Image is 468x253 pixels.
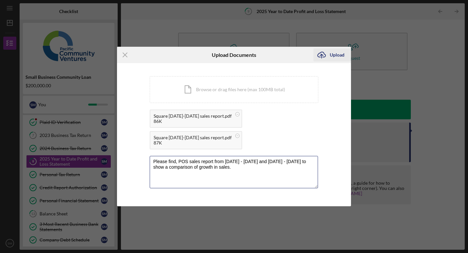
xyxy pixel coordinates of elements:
[154,113,232,119] div: Square [DATE]-[DATE] sales report.pdf
[212,52,256,58] h6: Upload Documents
[150,156,318,188] textarea: Please find, POS sales report from [DATE] - [DATE] and [DATE] - [DATE] to show a comparison of gr...
[313,48,351,61] button: Upload
[154,140,232,145] div: 87K
[154,135,232,140] div: Square [DATE]-[DATE] sales report.pdf
[154,119,232,124] div: 86K
[330,48,344,61] div: Upload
